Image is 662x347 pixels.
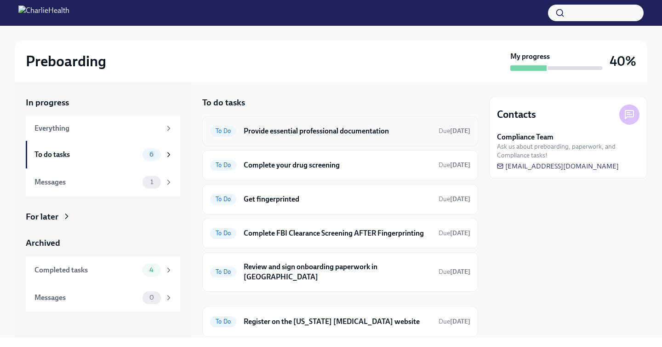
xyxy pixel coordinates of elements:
h4: Contacts [497,108,536,121]
span: To Do [210,230,236,237]
a: Everything [26,116,180,141]
span: Ask us about preboarding, paperwork, and Compliance tasks! [497,142,639,160]
a: To DoGet fingerprintedDue[DATE] [210,192,470,207]
span: September 12th, 2025 09:00 [439,267,470,276]
a: Completed tasks4 [26,256,180,284]
strong: My progress [510,52,550,62]
strong: [DATE] [450,195,470,203]
span: September 5th, 2025 09:00 [439,161,470,169]
a: [EMAIL_ADDRESS][DOMAIN_NAME] [497,162,619,171]
a: To do tasks6 [26,141,180,168]
h2: Preboarding [26,52,106,70]
a: Messages0 [26,284,180,312]
strong: [DATE] [450,229,470,237]
span: September 8th, 2025 09:00 [439,229,470,237]
span: September 8th, 2025 09:00 [439,127,470,135]
div: To do tasks [34,150,139,160]
div: Messages [34,293,139,303]
a: For later [26,211,180,223]
span: Due [439,195,470,203]
span: Due [439,127,470,135]
img: CharlieHealth [18,6,69,20]
span: September 5th, 2025 09:00 [439,317,470,326]
a: To DoComplete FBI Clearance Screening AFTER FingerprintingDue[DATE] [210,226,470,241]
strong: [DATE] [450,127,470,135]
span: To Do [210,127,236,134]
div: Everything [34,123,161,133]
span: Due [439,161,470,169]
span: 0 [144,294,160,301]
a: To DoRegister on the [US_STATE] [MEDICAL_DATA] websiteDue[DATE] [210,314,470,329]
strong: [DATE] [450,268,470,276]
h6: Complete FBI Clearance Screening AFTER Fingerprinting [244,228,431,238]
strong: Compliance Team [497,132,554,142]
h6: Get fingerprinted [244,194,431,204]
div: For later [26,211,58,223]
h5: To do tasks [202,97,245,109]
span: 6 [144,151,159,158]
a: Archived [26,237,180,249]
span: To Do [210,162,236,168]
span: Due [439,318,470,325]
a: To DoProvide essential professional documentationDue[DATE] [210,124,470,139]
h6: Review and sign onboarding paperwork in [GEOGRAPHIC_DATA] [244,262,431,282]
strong: [DATE] [450,318,470,325]
div: Completed tasks [34,265,139,275]
h6: Register on the [US_STATE] [MEDICAL_DATA] website [244,317,431,327]
div: Messages [34,177,139,187]
span: 1 [145,179,159,185]
a: Messages1 [26,168,180,196]
h3: 40% [610,53,636,69]
a: To DoReview and sign onboarding paperwork in [GEOGRAPHIC_DATA]Due[DATE] [210,260,470,284]
span: To Do [210,268,236,275]
span: Due [439,268,470,276]
span: To Do [210,196,236,202]
h6: Complete your drug screening [244,160,431,170]
a: In progress [26,97,180,109]
h6: Provide essential professional documentation [244,126,431,136]
a: To DoComplete your drug screeningDue[DATE] [210,158,470,173]
span: September 5th, 2025 09:00 [439,195,470,203]
span: To Do [210,318,236,325]
strong: [DATE] [450,161,470,169]
span: 4 [144,266,159,273]
span: Due [439,229,470,237]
